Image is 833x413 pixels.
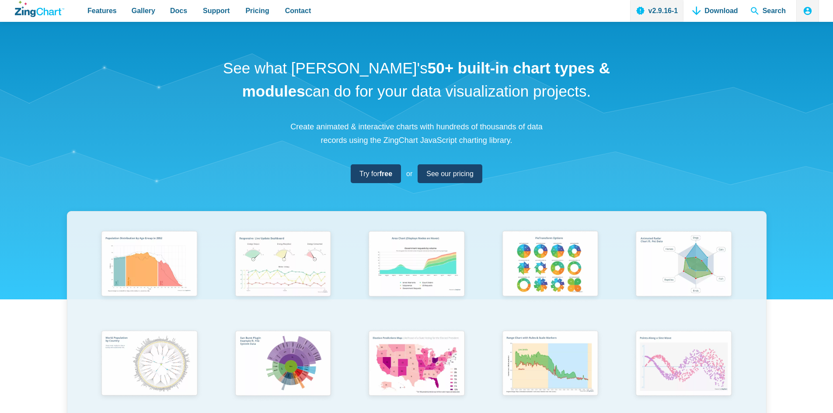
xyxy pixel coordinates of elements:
[630,227,737,303] img: Animated Radar Chart ft. Pet Data
[497,326,603,403] img: Range Chart with Rultes & Scale Markers
[406,168,412,180] span: or
[286,120,548,147] p: Create animated & interactive charts with hundreds of thousands of data records using the ZingCha...
[359,168,392,180] span: Try for
[245,5,269,17] span: Pricing
[285,5,311,17] span: Contact
[230,326,336,403] img: Sun Burst Plugin Example ft. File System Data
[170,5,187,17] span: Docs
[497,227,603,303] img: Pie Transform Options
[96,227,202,303] img: Population Distribution by Age Group in 2052
[87,5,117,17] span: Features
[132,5,155,17] span: Gallery
[15,1,64,17] a: ZingChart Logo. Click to return to the homepage
[203,5,230,17] span: Support
[216,227,350,326] a: Responsive Live Update Dashboard
[617,227,751,326] a: Animated Radar Chart ft. Pet Data
[363,227,470,303] img: Area Chart (Displays Nodes on Hover)
[426,168,474,180] span: See our pricing
[96,326,202,403] img: World Population by Country
[418,164,482,183] a: See our pricing
[483,227,617,326] a: Pie Transform Options
[83,227,216,326] a: Population Distribution by Age Group in 2052
[350,227,484,326] a: Area Chart (Displays Nodes on Hover)
[363,326,470,403] img: Election Predictions Map
[630,326,737,403] img: Points Along a Sine Wave
[351,164,401,183] a: Try forfree
[220,57,613,103] h1: See what [PERSON_NAME]'s can do for your data visualization projects.
[380,170,392,177] strong: free
[242,59,610,100] strong: 50+ built-in chart types & modules
[230,227,336,303] img: Responsive Live Update Dashboard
